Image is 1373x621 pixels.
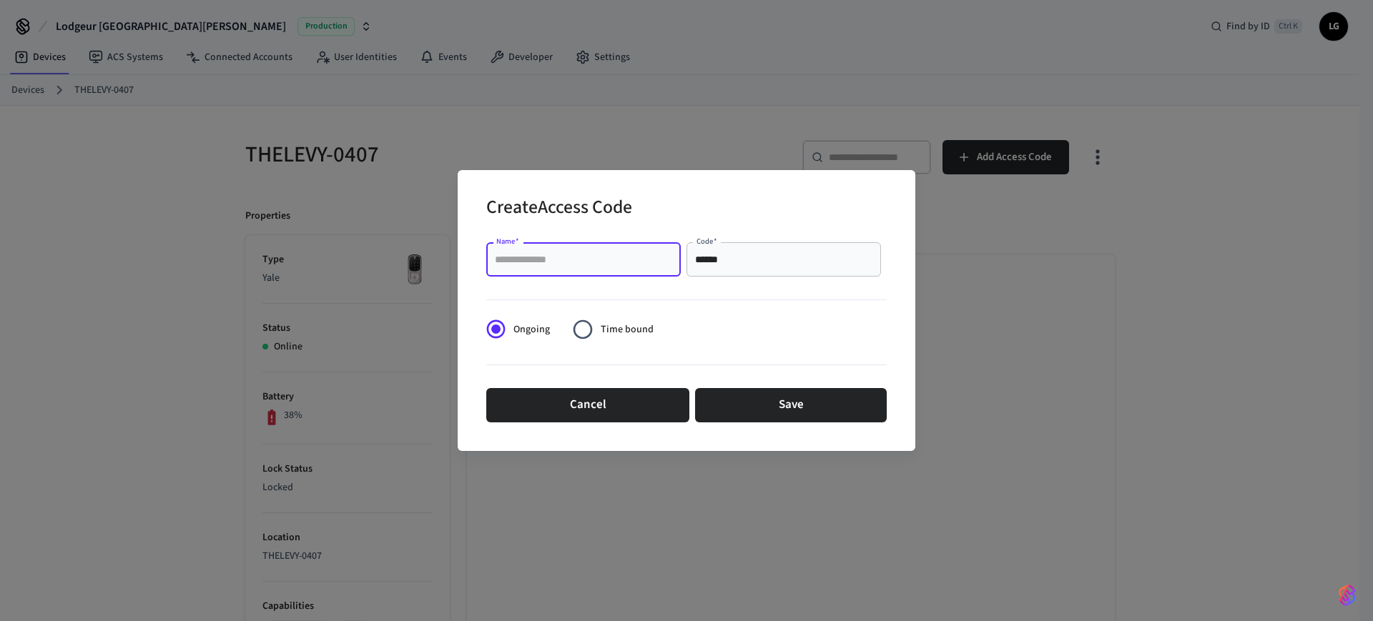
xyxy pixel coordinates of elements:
img: SeamLogoGradient.69752ec5.svg [1339,584,1356,607]
h2: Create Access Code [486,187,632,231]
label: Name [496,236,519,247]
span: Ongoing [513,322,550,337]
span: Time bound [601,322,654,337]
label: Code [697,236,717,247]
button: Cancel [486,388,689,422]
button: Save [695,388,887,422]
